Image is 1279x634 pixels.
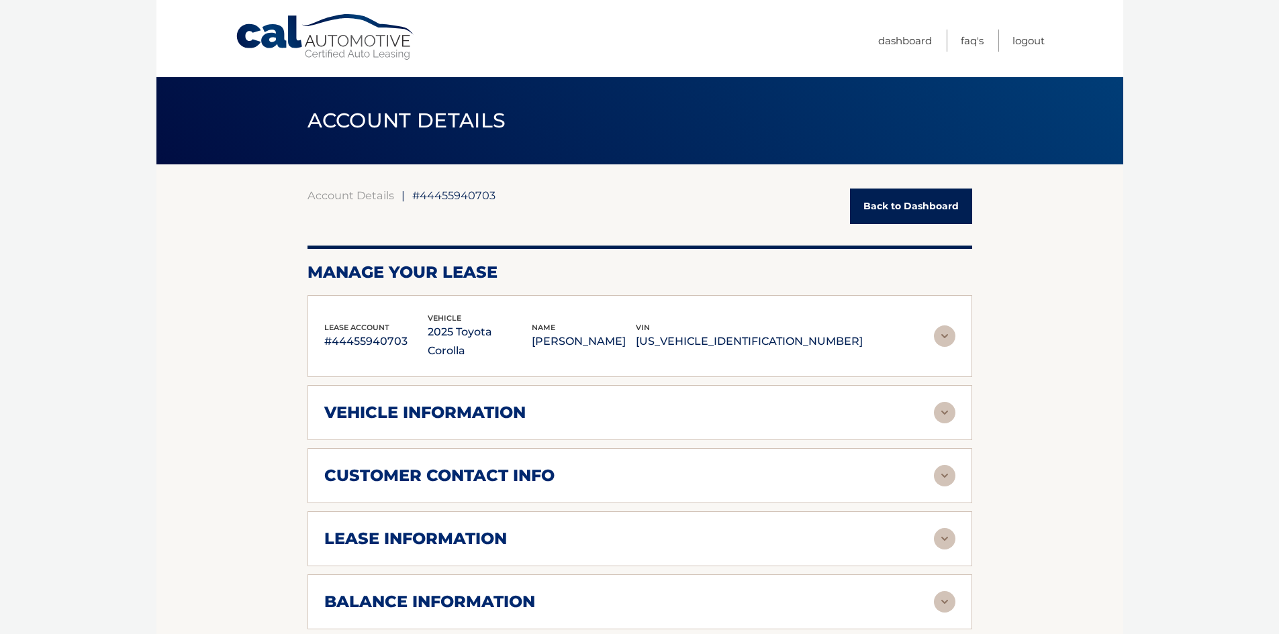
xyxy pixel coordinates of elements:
[532,323,555,332] span: name
[235,13,416,61] a: Cal Automotive
[934,591,955,613] img: accordion-rest.svg
[934,402,955,423] img: accordion-rest.svg
[324,403,526,423] h2: vehicle information
[428,323,532,360] p: 2025 Toyota Corolla
[532,332,636,351] p: [PERSON_NAME]
[324,332,428,351] p: #44455940703
[401,189,405,202] span: |
[934,528,955,549] img: accordion-rest.svg
[1012,30,1045,52] a: Logout
[324,466,555,486] h2: customer contact info
[934,465,955,486] img: accordion-rest.svg
[934,325,955,347] img: accordion-rest.svg
[307,108,506,133] span: ACCOUNT DETAILS
[307,262,972,282] h2: Manage Your Lease
[324,592,535,612] h2: balance information
[961,30,984,52] a: FAQ's
[428,313,461,323] span: vehicle
[412,189,495,202] span: #44455940703
[850,189,972,224] a: Back to Dashboard
[324,529,507,549] h2: lease information
[636,323,650,332] span: vin
[324,323,389,332] span: lease account
[636,332,863,351] p: [US_VEHICLE_IDENTIFICATION_NUMBER]
[878,30,932,52] a: Dashboard
[307,189,394,202] a: Account Details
